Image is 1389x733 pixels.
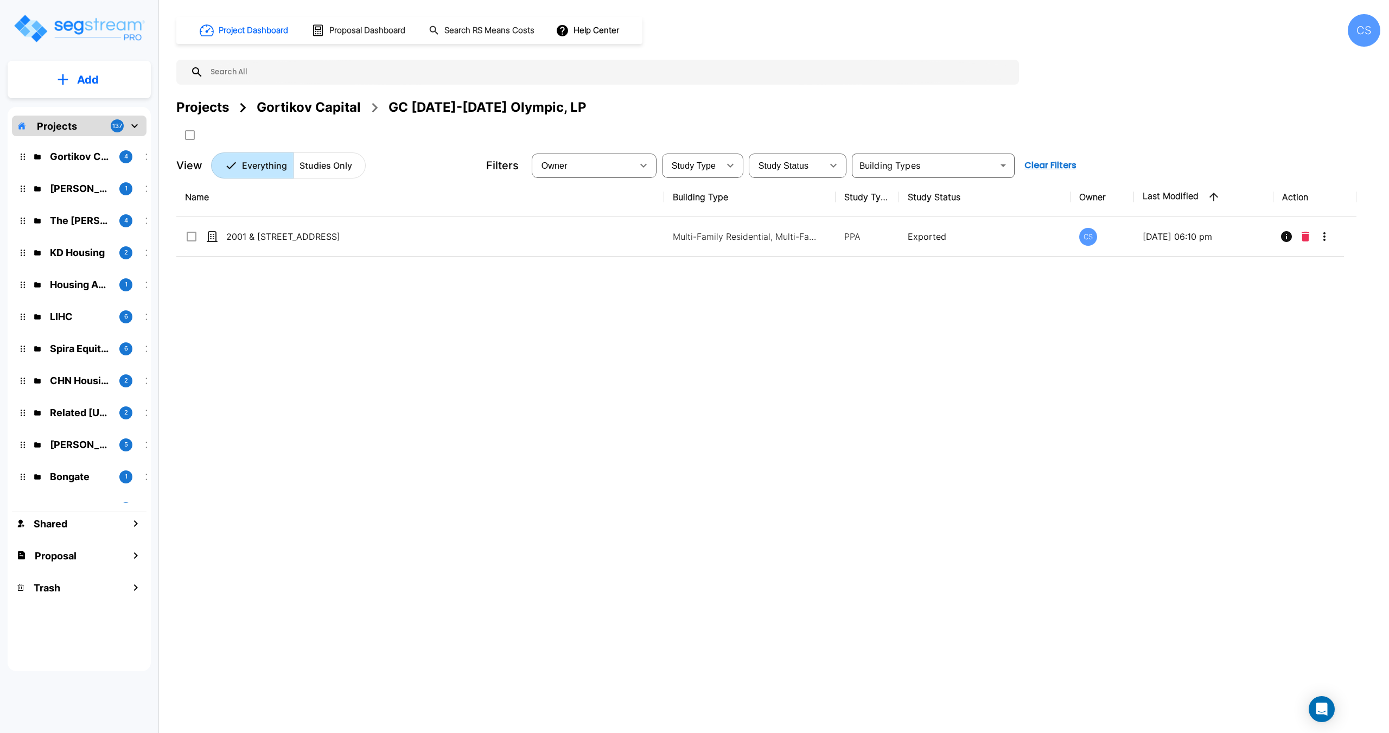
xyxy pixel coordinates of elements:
[219,24,288,37] h1: Project Dashboard
[50,277,111,292] p: Housing Authority of the County of Kern
[124,152,128,161] p: 4
[125,280,128,289] p: 1
[124,248,128,257] p: 2
[307,19,411,42] button: Proposal Dashboard
[35,549,77,563] h1: Proposal
[672,161,716,170] span: Study Type
[1079,228,1097,246] div: CS
[541,161,568,170] span: Owner
[673,230,819,243] p: Multi-Family Residential, Multi-Family Residential, Multi-Family Residential Site
[50,341,111,356] p: Spira Equity Partners
[444,24,534,37] h1: Search RS Means Costs
[908,230,1062,243] p: Exported
[124,408,128,417] p: 2
[836,177,899,217] th: Study Type
[996,158,1011,173] button: Open
[424,20,540,41] button: Search RS Means Costs
[124,216,128,225] p: 4
[34,581,60,595] h1: Trash
[855,158,993,173] input: Building Types
[77,72,99,88] p: Add
[8,64,151,95] button: Add
[1276,226,1297,247] button: Info
[50,181,111,196] p: Schuyler Hewes
[293,152,366,179] button: Studies Only
[124,376,128,385] p: 2
[1020,155,1081,176] button: Clear Filters
[388,98,587,117] div: GC [DATE]-[DATE] Olympic, LP
[329,24,405,37] h1: Proposal Dashboard
[300,159,352,172] p: Studies Only
[50,149,111,164] p: Gortikov Capital
[1134,177,1273,217] th: Last Modified
[534,150,633,181] div: Select
[1071,177,1134,217] th: Owner
[1143,230,1265,243] p: [DATE] 06:10 pm
[124,344,128,353] p: 6
[50,373,111,388] p: CHN Housing Partners
[226,230,589,243] p: 2001 & [STREET_ADDRESS]
[759,161,809,170] span: Study Status
[179,124,201,146] button: SelectAll
[50,501,111,516] p: HCI
[195,18,294,42] button: Project Dashboard
[176,98,229,117] div: Projects
[1273,177,1356,217] th: Action
[664,150,719,181] div: Select
[176,177,664,217] th: Name
[211,152,366,179] div: Platform
[242,159,287,172] p: Everything
[50,405,111,420] p: Related California
[899,177,1071,217] th: Study Status
[1348,14,1380,47] div: CS
[12,13,145,44] img: Logo
[486,157,519,174] p: Filters
[211,152,294,179] button: Everything
[751,150,823,181] div: Select
[125,184,128,193] p: 1
[37,119,77,133] p: Projects
[50,309,111,324] p: LIHC
[176,157,202,174] p: View
[50,437,111,452] p: Jeff Janda
[844,230,890,243] p: PPA
[125,472,128,481] p: 1
[124,312,128,321] p: 6
[257,98,361,117] div: Gortikov Capital
[1309,696,1335,722] div: Open Intercom Messenger
[664,177,836,217] th: Building Type
[553,20,623,41] button: Help Center
[1314,226,1335,247] button: More-Options
[50,213,111,228] p: The Richman Group Affordable Housing Corporation
[124,440,128,449] p: 5
[1297,226,1314,247] button: Delete
[50,245,111,260] p: KD Housing
[50,469,111,484] p: Bongate
[203,60,1014,85] input: Search All
[112,122,122,131] p: 137
[34,517,67,531] h1: Shared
